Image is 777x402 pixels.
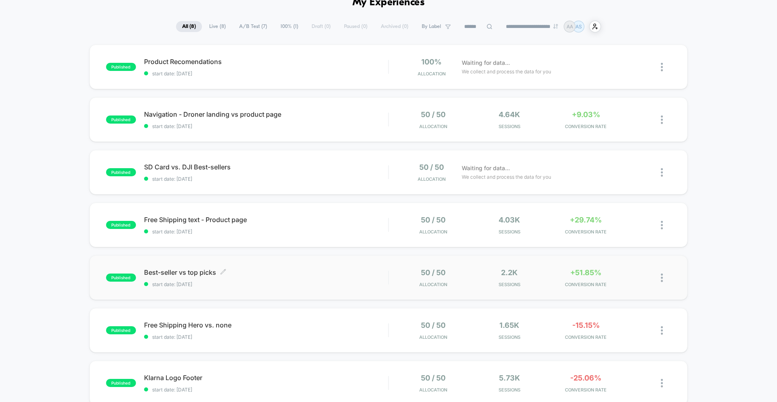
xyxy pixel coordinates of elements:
img: close [661,326,663,335]
span: -15.15% [572,321,600,329]
span: 100% ( 1 ) [274,21,304,32]
span: 4.64k [499,110,520,119]
img: close [661,274,663,282]
span: Allocation [419,124,447,129]
span: All ( 8 ) [176,21,202,32]
span: Free Shipping Hero vs. none [144,321,388,329]
span: SD Card vs. DJI Best-sellers [144,163,388,171]
span: published [106,379,136,387]
span: CONVERSION RATE [550,124,622,129]
span: 50 / 50 [421,216,446,224]
span: start date: [DATE] [144,176,388,182]
span: Allocation [419,229,447,235]
span: published [106,221,136,229]
span: 50 / 50 [421,110,446,119]
span: Best-seller vs top picks [144,268,388,276]
span: published [106,63,136,71]
img: close [661,63,663,71]
div: Duration [301,208,322,217]
span: -25.06% [570,374,601,382]
span: 50 / 50 [421,321,446,329]
span: +51.85% [570,268,601,277]
span: 50 / 50 [421,374,446,382]
img: close [661,168,663,177]
span: Sessions [473,334,546,340]
span: 1.65k [499,321,519,329]
span: Live ( 8 ) [203,21,232,32]
span: Allocation [418,71,446,77]
span: Allocation [419,387,447,393]
span: Allocation [418,176,446,182]
span: 50 / 50 [421,268,446,277]
span: 50 / 50 [419,163,444,171]
span: We collect and process the data for you [462,68,551,75]
span: published [106,274,136,282]
span: Navigation - Droner landing vs product page [144,110,388,118]
p: AA [567,24,573,30]
span: published [106,168,136,176]
span: Waiting for data... [462,58,510,67]
span: We collect and process the data for you [462,173,551,181]
span: Sessions [473,282,546,287]
span: CONVERSION RATE [550,229,622,235]
img: end [553,24,558,29]
img: close [661,221,663,229]
div: Current time [281,208,299,217]
span: 2.2k [501,268,518,277]
span: start date: [DATE] [144,71,388,77]
span: By Label [422,24,441,30]
input: Volume [338,209,362,217]
img: close [661,379,663,387]
span: Sessions [473,229,546,235]
span: +29.74% [570,216,602,224]
p: AS [575,24,582,30]
span: CONVERSION RATE [550,387,622,393]
span: CONVERSION RATE [550,282,622,287]
span: start date: [DATE] [144,281,388,287]
button: Play, NEW DEMO 2025-VEED.mp4 [189,102,208,122]
span: 4.03k [499,216,520,224]
input: Seek [6,195,392,203]
span: start date: [DATE] [144,334,388,340]
span: A/B Test ( 7 ) [233,21,273,32]
span: start date: [DATE] [144,229,388,235]
span: Sessions [473,124,546,129]
img: close [661,115,663,124]
span: Product Recomendations [144,58,388,66]
span: 100% [421,58,442,66]
span: published [106,115,136,124]
span: Sessions [473,387,546,393]
span: Waiting for data... [462,164,510,173]
span: start date: [DATE] [144,123,388,129]
span: Klarna Logo Footer [144,374,388,382]
span: Free Shipping text - Product page [144,216,388,224]
span: +9.03% [572,110,600,119]
span: start date: [DATE] [144,387,388,393]
span: CONVERSION RATE [550,334,622,340]
span: published [106,326,136,334]
button: Play, NEW DEMO 2025-VEED.mp4 [4,206,17,219]
span: Allocation [419,334,447,340]
span: Allocation [419,282,447,287]
span: 5.73k [499,374,520,382]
